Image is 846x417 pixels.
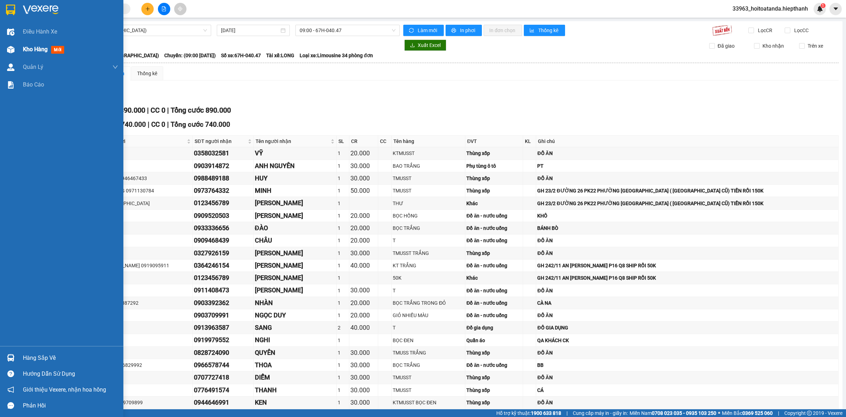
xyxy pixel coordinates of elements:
[466,287,522,294] div: Đồ ăn - nước uống
[7,402,14,409] span: message
[393,187,464,195] div: TMUSST
[466,237,522,244] div: Đồ ăn - nước uống
[254,322,337,334] td: SANG
[537,212,837,220] div: KHÔ
[102,249,192,257] div: TRÍ LỢI
[466,162,522,170] div: Phụ tùng ô tô
[194,273,252,283] div: 0123456789
[466,349,522,357] div: Thùng xốp
[300,25,396,36] span: 09:00 - 67H-040.47
[255,310,335,320] div: NGỌC DUY
[538,26,559,34] span: Thống kê
[254,222,337,234] td: ĐÀO
[566,409,568,417] span: |
[194,335,252,345] div: 0919979552
[393,299,464,307] div: BỌC TRẮNG TRONG ĐỎ
[193,160,253,172] td: 0903914872
[266,52,294,59] span: Tài xế: LONG
[171,120,230,129] span: Tổng cước 740.000
[466,199,522,207] div: Khác
[194,236,252,245] div: 0909468439
[451,28,457,34] span: printer
[193,272,253,284] td: 0123456789
[338,174,348,182] div: 1
[350,186,377,196] div: 50.000
[537,311,837,319] div: ĐỒ ĂN
[537,324,837,332] div: ĐỒ GIA DỤNG
[393,199,464,207] div: THƯ
[466,187,522,195] div: Thùng xốp
[537,349,837,357] div: ĐỒ ĂN
[350,298,377,308] div: 20.000
[23,369,118,379] div: Hướng dẫn sử dụng
[393,336,464,344] div: BỌC ĐEN
[23,46,48,53] span: Kho hàng
[7,28,14,36] img: warehouse-icon
[194,360,252,370] div: 0966578744
[102,361,192,369] div: DỨA 0916829992
[151,106,165,114] span: CC 0
[393,249,464,257] div: TMUSST TRẮNG
[466,324,522,332] div: Đồ gia dụng
[161,6,166,11] span: file-add
[254,247,337,260] td: GIA BẢO
[338,224,348,232] div: 1
[466,174,522,182] div: Thùng xốp
[221,52,261,59] span: Số xe: 67H-040.47
[337,136,349,147] th: SL
[145,6,150,11] span: plus
[7,81,14,89] img: solution-icon
[255,161,335,171] div: ANH NGUYÊN
[109,106,145,114] span: CR 890.000
[254,309,337,322] td: NGỌC DUY
[254,297,337,309] td: NHÀN
[102,162,192,170] div: AN
[338,399,348,406] div: 1
[174,3,186,15] button: aim
[194,323,252,333] div: 0913963587
[537,224,837,232] div: BÁNH BÒ
[573,409,628,417] span: Cung cấp máy in - giấy in:
[537,336,837,344] div: QA KHÁCH CK
[465,136,523,147] th: ĐVT
[255,385,335,395] div: THANH
[254,172,337,185] td: HUY
[350,373,377,382] div: 30.000
[255,373,335,382] div: DIỄM
[338,199,348,207] div: 1
[537,149,837,157] div: ĐỒ ĂN
[378,136,392,147] th: CC
[221,26,279,34] input: 13/10/2025
[158,3,170,15] button: file-add
[255,223,335,233] div: ĐÀO
[350,161,377,171] div: 30.000
[194,223,252,233] div: 0933336656
[524,25,565,36] button: bar-chartThống kê
[7,370,14,377] span: question-circle
[338,336,348,344] div: 1
[404,40,446,51] button: downloadXuất Excel
[102,374,192,381] div: MAI
[350,173,377,183] div: 30.000
[338,149,348,157] div: 1
[392,136,465,147] th: Tên hàng
[193,309,253,322] td: 0903709991
[193,384,253,397] td: 0776491574
[393,386,464,394] div: TMUSST
[536,136,838,147] th: Ghi chú
[466,224,522,232] div: Đồ ăn - nước uống
[537,361,837,369] div: BB
[393,349,464,357] div: TMUSS TRẮNG
[255,323,335,333] div: SANG
[102,237,192,244] div: LỘC
[137,70,157,77] div: Thống kê
[254,234,337,247] td: CHÂU
[23,80,44,89] span: Báo cáo
[393,274,464,282] div: 50K
[171,106,231,114] span: Tổng cước 890.000
[537,237,837,244] div: ĐỒ ĂN
[193,334,253,346] td: 0919979552
[537,174,837,182] div: ĐỒ ĂN
[255,173,335,183] div: HUY
[537,386,837,394] div: CÁ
